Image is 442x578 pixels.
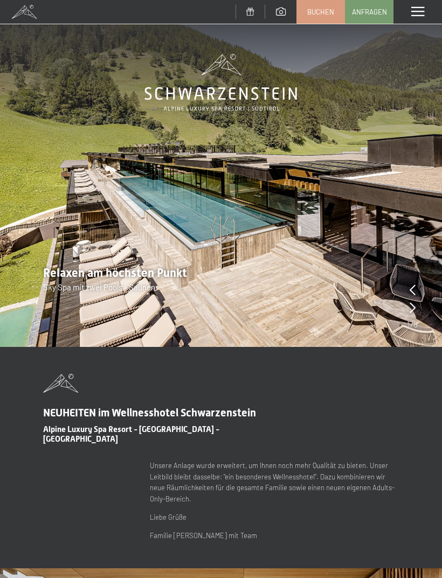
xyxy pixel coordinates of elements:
p: Liebe Grüße [150,512,399,523]
span: 1 [407,318,410,330]
a: Anfragen [346,1,393,23]
span: / [410,318,413,330]
span: Alpine Luxury Spa Resort - [GEOGRAPHIC_DATA] - [GEOGRAPHIC_DATA] [43,424,219,444]
span: Sky Spa mit zwei Pools - Saunen [43,282,155,292]
span: Buchen [307,7,334,17]
span: 8 [413,318,418,330]
a: Buchen [297,1,344,23]
span: Anfragen [352,7,387,17]
p: Unsere Anlage wurde erweitert, um Ihnen noch mehr Qualität zu bieten. Unser Leitbild bleibt dasse... [150,460,399,505]
span: NEUHEITEN im Wellnesshotel Schwarzenstein [43,406,256,419]
p: Familie [PERSON_NAME] mit Team [150,530,399,541]
span: Relaxen am höchsten Punkt [43,266,187,280]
